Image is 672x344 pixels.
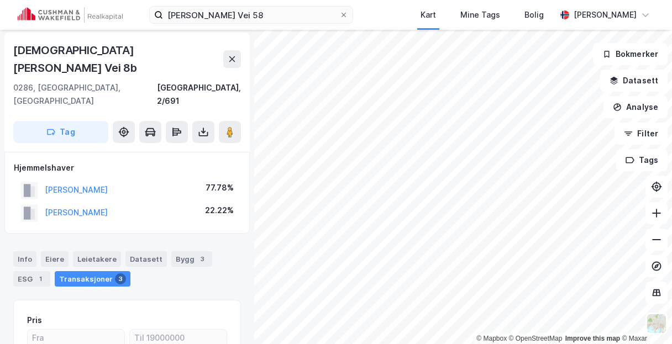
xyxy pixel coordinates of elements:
[206,181,234,194] div: 77.78%
[616,149,668,171] button: Tags
[13,81,157,108] div: 0286, [GEOGRAPHIC_DATA], [GEOGRAPHIC_DATA]
[509,335,563,342] a: OpenStreetMap
[73,251,121,267] div: Leietakere
[55,271,130,287] div: Transaksjoner
[603,96,668,118] button: Analyse
[617,291,672,344] div: Kontrollprogram for chat
[157,81,241,108] div: [GEOGRAPHIC_DATA], 2/691
[35,273,46,284] div: 1
[27,314,42,327] div: Pris
[205,204,234,217] div: 22.22%
[460,8,500,22] div: Mine Tags
[115,273,126,284] div: 3
[41,251,69,267] div: Eiere
[565,335,620,342] a: Improve this map
[13,271,50,287] div: ESG
[615,123,668,145] button: Filter
[163,7,339,23] input: Søk på adresse, matrikkel, gårdeiere, leietakere eller personer
[524,8,544,22] div: Bolig
[617,291,672,344] iframe: Chat Widget
[13,121,108,143] button: Tag
[593,43,668,65] button: Bokmerker
[421,8,436,22] div: Kart
[171,251,212,267] div: Bygg
[13,251,36,267] div: Info
[18,7,123,23] img: cushman-wakefield-realkapital-logo.202ea83816669bd177139c58696a8fa1.svg
[476,335,507,342] a: Mapbox
[125,251,167,267] div: Datasett
[13,41,223,77] div: [DEMOGRAPHIC_DATA][PERSON_NAME] Vei 8b
[574,8,637,22] div: [PERSON_NAME]
[14,161,240,174] div: Hjemmelshaver
[600,70,668,92] button: Datasett
[197,253,208,264] div: 3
